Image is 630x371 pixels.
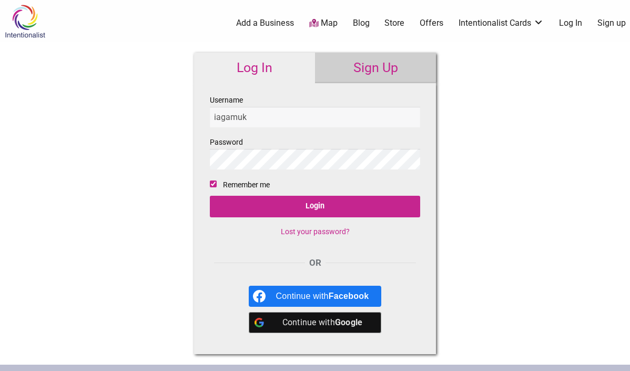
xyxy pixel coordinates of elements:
a: Log In [559,17,582,29]
a: Add a Business [236,17,294,29]
a: Lost your password? [281,227,350,236]
input: Username [210,107,420,127]
input: Login [210,196,420,217]
a: Sign Up [315,53,436,83]
a: Log In [194,53,315,83]
a: Intentionalist Cards [459,17,544,29]
a: Continue with <b>Facebook</b> [249,286,382,307]
a: Store [384,17,404,29]
input: Password [210,149,420,169]
a: Blog [353,17,370,29]
b: Facebook [329,292,369,300]
a: Sign up [597,17,626,29]
div: Continue with [276,286,369,307]
label: Remember me [223,178,270,192]
div: Continue with [276,312,369,333]
b: Google [335,317,363,327]
a: Offers [420,17,443,29]
a: Map [309,17,338,29]
label: Password [210,136,420,169]
a: Continue with <b>Google</b> [249,312,382,333]
label: Username [210,94,420,127]
div: OR [210,256,420,270]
